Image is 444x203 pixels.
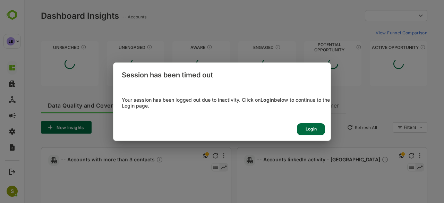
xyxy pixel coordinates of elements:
div: Unengaged [83,45,140,50]
button: View Funnel Comparison [349,27,403,38]
span: Customer [288,103,315,109]
div: These accounts are MQAs and can be passed on to Inside Sales [332,44,337,50]
span: Intent [161,103,176,109]
div: Login [297,123,325,135]
span: Data Quality and Coverage [24,103,99,109]
div: This is a global insight. Segment selection is not applicable for this view [373,152,381,161]
div: Refresh [188,153,194,159]
span: Potential Opportunity [190,103,248,109]
div: Refresh [384,153,390,159]
div: Session has been timed out [113,63,331,88]
a: -- Accounts linkedIn activity - [GEOGRAPHIC_DATA]Description not present [233,156,367,164]
div: Active Opportunity [345,45,403,50]
span: Engagement [112,103,147,109]
div: These accounts have just entered the buying cycle and need further nurturing [182,44,188,50]
div: Description not present [132,156,139,164]
b: Login [261,97,274,103]
div: Your session has been logged out due to inactivity. Click on below to continue to the Login page. [113,97,331,109]
div: Filters [379,121,403,134]
span: -- Accounts linkedIn activity - [GEOGRAPHIC_DATA] [233,156,364,164]
button: New Insights [17,121,67,134]
span: Deal [262,103,274,109]
button: Refresh All [319,122,356,133]
div: Description not present [357,156,364,164]
div: These accounts have not shown enough engagement and need nurturing [122,44,128,50]
div: Engaged [214,45,272,50]
div: These accounts have open opportunities which might be at any of the Sales Stages [396,44,401,50]
ag: -- Accounts [98,14,124,19]
div: More [199,153,200,159]
a: -- Accounts with more than 3 contactsDescription not present [37,156,142,164]
div: This is a global insight. Segment selection is not applicable for this view [177,152,185,161]
div: These accounts have not been engaged with for a defined time period [57,44,62,50]
div: ​ [341,9,403,22]
div: Aware [148,45,206,50]
span: -- Accounts with more than 3 contacts [37,156,139,164]
div: Potential Opportunity [280,45,338,50]
div: More [395,153,396,159]
div: These accounts are warm, further nurturing would qualify them to MQAs [251,44,256,50]
div: Filters [379,125,392,130]
div: Dashboard Insights [17,11,95,21]
div: Unreached [17,45,74,50]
